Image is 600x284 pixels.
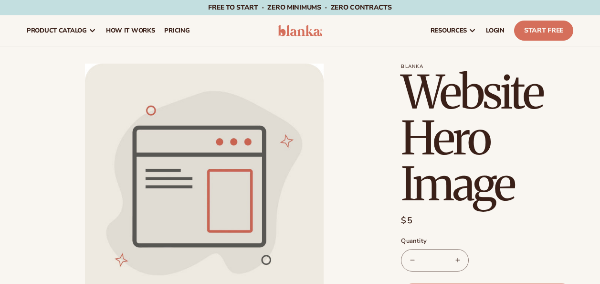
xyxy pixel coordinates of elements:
[101,15,160,46] a: How It Works
[278,25,323,36] img: logo
[106,27,155,34] span: How It Works
[401,237,573,246] label: Quantity
[164,27,189,34] span: pricing
[431,27,467,34] span: resources
[481,15,509,46] a: LOGIN
[27,27,87,34] span: product catalog
[208,3,391,12] span: Free to start · ZERO minimums · ZERO contracts
[514,21,573,41] a: Start Free
[401,214,413,227] span: $5
[426,15,481,46] a: resources
[401,69,573,207] h1: Website Hero Image
[159,15,194,46] a: pricing
[486,27,505,34] span: LOGIN
[22,15,101,46] a: product catalog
